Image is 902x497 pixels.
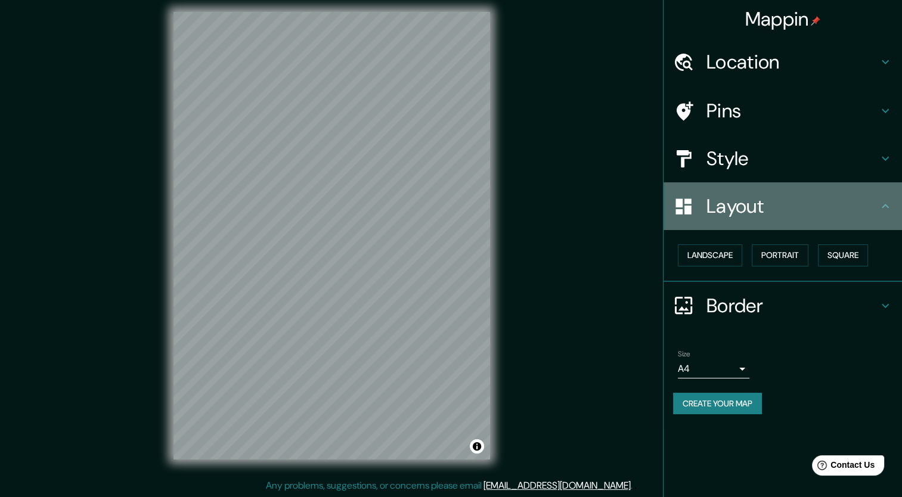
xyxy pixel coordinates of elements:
[706,294,878,318] h4: Border
[706,99,878,123] h4: Pins
[664,182,902,230] div: Layout
[673,393,762,415] button: Create your map
[664,135,902,182] div: Style
[634,479,637,493] div: .
[678,244,742,266] button: Landscape
[796,451,889,484] iframe: Help widget launcher
[470,439,484,453] button: Toggle attribution
[706,50,878,74] h4: Location
[483,479,631,492] a: [EMAIL_ADDRESS][DOMAIN_NAME]
[633,479,634,493] div: .
[678,349,690,359] label: Size
[664,87,902,135] div: Pins
[266,479,633,493] p: Any problems, suggestions, or concerns please email .
[678,359,749,378] div: A4
[752,244,808,266] button: Portrait
[818,244,868,266] button: Square
[664,282,902,330] div: Border
[745,7,821,31] h4: Mappin
[706,194,878,218] h4: Layout
[664,38,902,86] div: Location
[706,147,878,170] h4: Style
[811,16,820,26] img: pin-icon.png
[173,12,490,459] canvas: Map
